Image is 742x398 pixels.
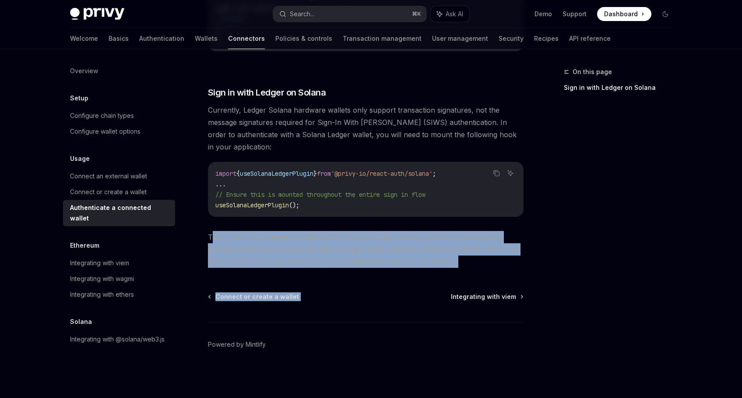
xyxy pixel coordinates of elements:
[273,6,426,22] button: Search...⌘K
[236,170,240,178] span: {
[240,170,313,178] span: useSolanaLedgerPlugin
[228,28,265,49] a: Connectors
[412,11,421,18] span: ⌘ K
[70,240,99,251] h5: Ethereum
[70,171,147,181] div: Connect an external wallet
[63,63,175,79] a: Overview
[534,28,559,49] a: Recipes
[275,28,332,49] a: Policies & controls
[70,203,170,224] div: Authenticate a connected wallet
[597,7,651,21] a: Dashboard
[563,10,587,18] a: Support
[209,292,299,301] a: Connect or create a wallet
[63,271,175,287] a: Integrating with wagmi
[70,126,141,137] div: Configure wallet options
[569,28,611,49] a: API reference
[451,292,516,301] span: Integrating with viem
[331,170,433,178] span: '@privy-io/react-auth/solana'
[70,258,129,268] div: Integrating with viem
[535,10,552,18] a: Demo
[63,331,175,347] a: Integrating with @solana/web3.js
[70,334,165,345] div: Integrating with @solana/web3.js
[573,67,612,77] span: On this page
[70,187,147,197] div: Connect or create a wallet
[317,170,331,178] span: from
[431,6,469,22] button: Ask AI
[195,28,218,49] a: Wallets
[451,292,523,301] a: Integrating with viem
[70,93,88,103] h5: Setup
[70,28,98,49] a: Welcome
[109,28,129,49] a: Basics
[208,104,524,153] span: Currently, Ledger Solana hardware wallets only support transaction signatures, not the message si...
[290,9,314,19] div: Search...
[70,110,134,121] div: Configure chain types
[63,124,175,139] a: Configure wallet options
[63,255,175,271] a: Integrating with viem
[63,168,175,184] a: Connect an external wallet
[70,316,92,327] h5: Solana
[208,340,266,349] a: Powered by Mintlify
[499,28,524,49] a: Security
[432,28,488,49] a: User management
[63,184,175,200] a: Connect or create a wallet
[70,66,98,76] div: Overview
[63,287,175,302] a: Integrating with ethers
[564,81,679,95] a: Sign in with Ledger on Solana
[446,10,463,18] span: Ask AI
[491,167,502,179] button: Copy the contents from the code block
[658,7,672,21] button: Toggle dark mode
[70,153,90,164] h5: Usage
[208,86,326,99] span: Sign in with Ledger on Solana
[139,28,184,49] a: Authentication
[70,289,134,300] div: Integrating with ethers
[215,201,289,209] span: useSolanaLedgerPlugin
[63,200,175,226] a: Authenticate a connected wallet
[63,108,175,124] a: Configure chain types
[215,292,299,301] span: Connect or create a wallet
[343,28,422,49] a: Transaction management
[215,180,226,188] span: ...
[70,274,134,284] div: Integrating with wagmi
[505,167,516,179] button: Ask AI
[208,231,524,268] span: Then, when you attempt to login with a Phantom Solana wallet, you will be prompted to indicate wh...
[313,170,317,178] span: }
[215,170,236,178] span: import
[215,191,426,199] span: // Ensure this is mounted throughout the entire sign in flow
[604,10,638,18] span: Dashboard
[289,201,299,209] span: ();
[433,170,436,178] span: ;
[70,8,124,20] img: dark logo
